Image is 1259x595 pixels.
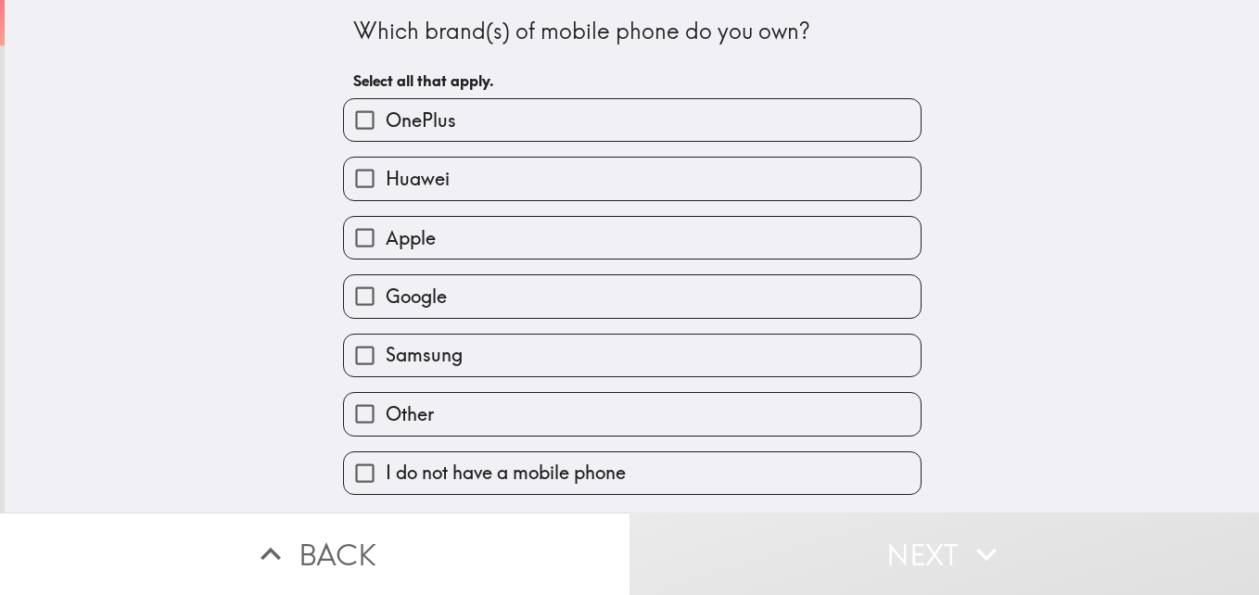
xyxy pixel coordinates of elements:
[386,342,463,368] span: Samsung
[386,225,436,251] span: Apple
[344,99,921,141] button: OnePlus
[386,284,447,310] span: Google
[344,452,921,494] button: I do not have a mobile phone
[353,16,911,47] div: Which brand(s) of mobile phone do you own?
[386,166,450,192] span: Huawei
[344,158,921,199] button: Huawei
[386,401,434,427] span: Other
[344,217,921,259] button: Apple
[386,460,626,486] span: I do not have a mobile phone
[344,335,921,376] button: Samsung
[344,393,921,435] button: Other
[344,275,921,317] button: Google
[353,70,911,91] h6: Select all that apply.
[386,108,456,133] span: OnePlus
[629,513,1259,595] button: Next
